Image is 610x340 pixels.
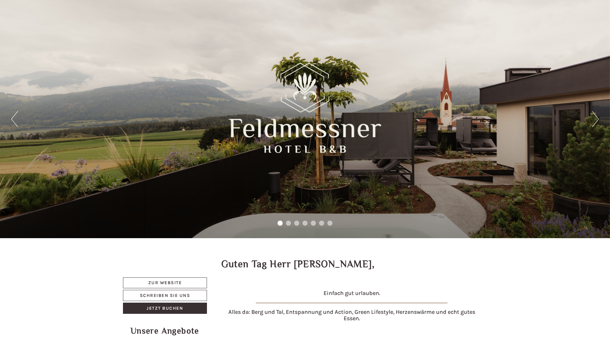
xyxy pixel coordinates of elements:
a: Schreiben Sie uns [123,290,207,301]
a: Jetzt buchen [123,303,207,314]
button: Next [592,111,599,127]
button: Previous [11,111,18,127]
h1: Guten Tag Herr [PERSON_NAME], [221,259,375,269]
h4: Einfach gut urlauben. [226,290,478,297]
h4: Alles da: Berg und Tal, Entspannung und Action, Green Lifestyle, Herzenswärme und echt gutes Essen. [226,309,478,322]
a: Zur Website [123,277,207,288]
div: Unsere Angebote [123,325,207,337]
